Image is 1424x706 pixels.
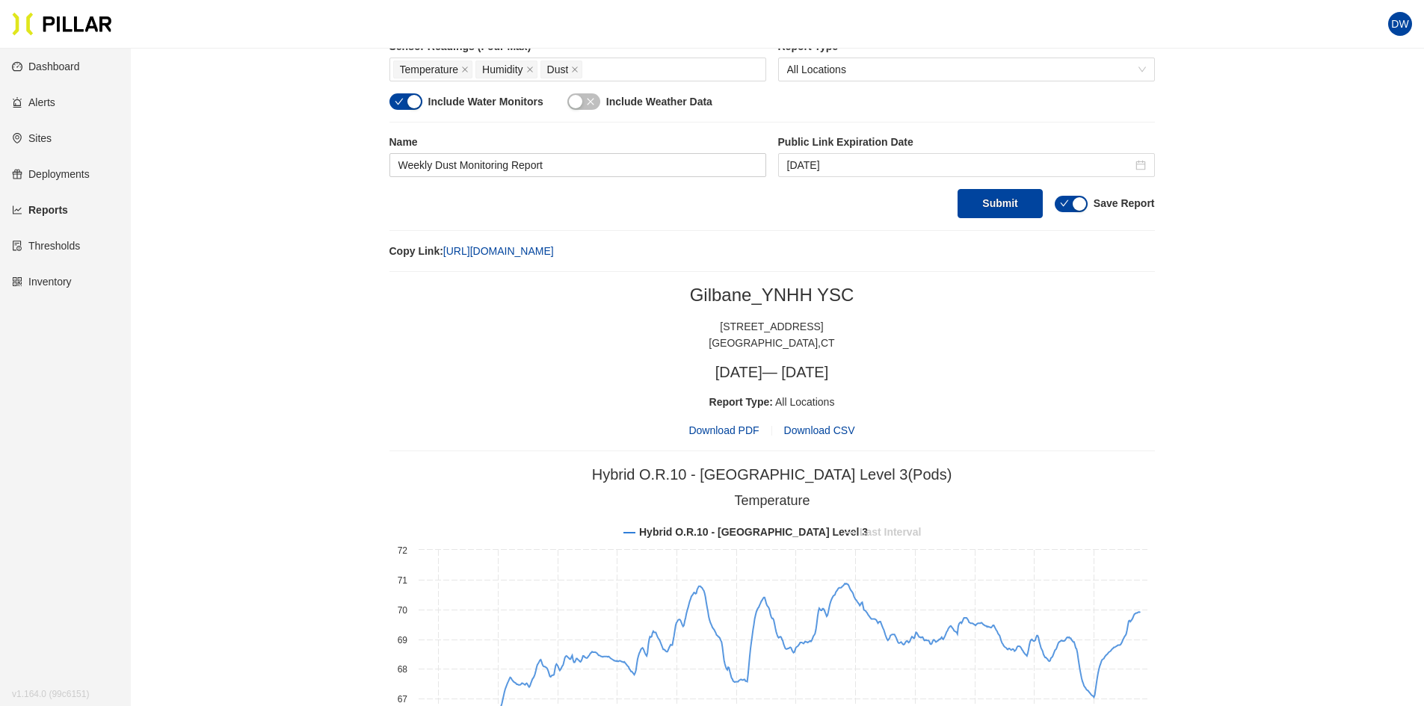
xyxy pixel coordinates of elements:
[12,204,68,216] a: line-chartReports
[428,94,543,110] label: Include Water Monitors
[606,94,712,110] label: Include Weather Data
[389,245,443,257] span: Copy Link:
[389,134,766,150] label: Name
[787,157,1132,173] input: Aug 25, 2025
[1060,199,1069,208] span: check
[709,396,773,408] span: Report Type:
[397,635,407,645] text: 69
[397,575,407,586] text: 71
[12,168,90,180] a: giftDeployments
[784,424,855,436] span: Download CSV
[395,97,404,106] span: check
[12,61,80,72] a: dashboardDashboard
[397,545,407,556] text: 72
[12,240,80,252] a: exceptionThresholds
[787,58,1146,81] span: All Locations
[12,276,72,288] a: qrcodeInventory
[397,694,407,705] text: 67
[12,96,55,108] a: alertAlerts
[389,284,1155,306] h2: Gilbane_YNHH YSC
[397,605,407,616] text: 70
[482,61,523,78] span: Humidity
[958,189,1042,218] button: Submit
[571,66,579,75] span: close
[461,66,469,75] span: close
[443,242,554,257] a: [URL][DOMAIN_NAME]
[586,97,595,106] span: close
[592,463,952,486] div: Hybrid O.R.10 - [GEOGRAPHIC_DATA] Level 3 (Pods)
[1094,196,1155,211] label: Save Report
[734,493,810,508] tspan: Temperature
[547,61,569,78] span: Dust
[389,335,1155,351] div: [GEOGRAPHIC_DATA] , CT
[526,66,534,75] span: close
[639,526,868,538] tspan: Hybrid O.R.10 - [GEOGRAPHIC_DATA] Level 3
[389,394,1155,410] div: All Locations
[389,318,1155,335] div: [STREET_ADDRESS]
[12,132,52,144] a: environmentSites
[1135,160,1146,170] span: close-circle
[1391,12,1408,36] span: DW
[778,134,1155,150] label: Public Link Expiration Date
[859,526,920,538] tspan: Last Interval
[389,153,766,177] input: Report Name
[12,12,112,36] img: Pillar Technologies
[389,363,1155,382] h3: [DATE] — [DATE]
[688,422,759,439] span: Download PDF
[400,61,459,78] span: Temperature
[397,664,407,675] text: 68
